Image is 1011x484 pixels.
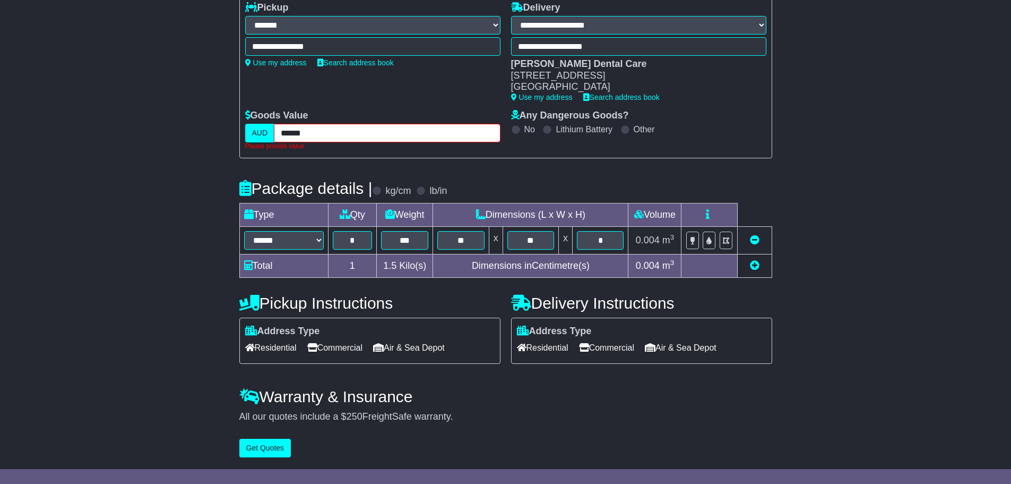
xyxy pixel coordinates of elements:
label: Pickup [245,2,289,14]
label: Address Type [245,326,320,337]
td: Kilo(s) [377,254,433,277]
div: Please provide value [245,142,500,150]
td: Dimensions in Centimetre(s) [433,254,628,277]
td: Dimensions (L x W x H) [433,203,628,226]
label: Other [634,124,655,134]
a: Use my address [511,93,573,101]
td: x [559,226,573,254]
label: kg/cm [385,185,411,197]
span: Air & Sea Depot [373,339,445,356]
div: All our quotes include a $ FreightSafe warranty. [239,411,772,423]
sup: 3 [670,259,675,267]
span: 1.5 [383,260,396,271]
div: [GEOGRAPHIC_DATA] [511,81,756,93]
td: Volume [628,203,681,226]
h4: Delivery Instructions [511,294,772,312]
span: Residential [517,339,568,356]
div: [PERSON_NAME] Dental Care [511,58,756,70]
a: Search address book [583,93,660,101]
sup: 3 [670,233,675,241]
div: [STREET_ADDRESS] [511,70,756,82]
a: Remove this item [750,235,759,245]
h4: Package details | [239,180,373,197]
span: Commercial [579,339,634,356]
td: x [489,226,503,254]
label: Lithium Battery [556,124,612,134]
label: Delivery [511,2,560,14]
span: m [662,235,675,245]
a: Use my address [245,58,307,67]
span: m [662,260,675,271]
span: 0.004 [636,260,660,271]
a: Add new item [750,260,759,271]
h4: Warranty & Insurance [239,388,772,405]
td: 1 [328,254,377,277]
span: Commercial [307,339,362,356]
label: AUD [245,124,275,142]
span: 250 [347,411,362,422]
h4: Pickup Instructions [239,294,500,312]
td: Weight [377,203,433,226]
span: 0.004 [636,235,660,245]
a: Search address book [317,58,394,67]
td: Type [239,203,328,226]
label: No [524,124,535,134]
span: Residential [245,339,297,356]
td: Total [239,254,328,277]
label: lb/in [429,185,447,197]
label: Goods Value [245,110,308,122]
label: Any Dangerous Goods? [511,110,629,122]
button: Get Quotes [239,439,291,457]
span: Air & Sea Depot [645,339,716,356]
td: Qty [328,203,377,226]
label: Address Type [517,326,592,337]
